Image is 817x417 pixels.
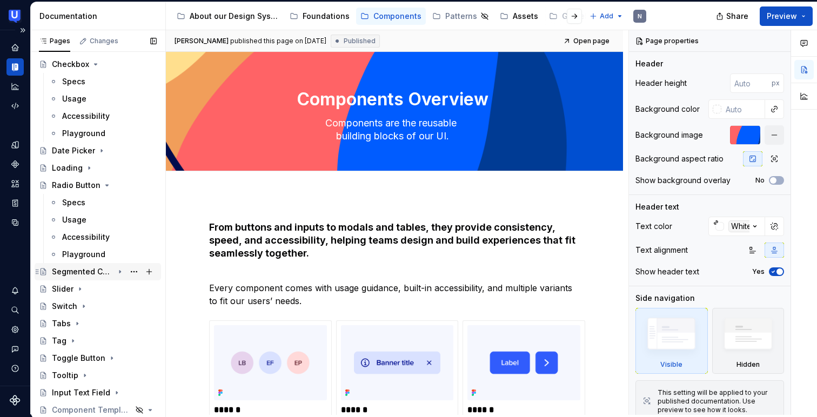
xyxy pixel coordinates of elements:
a: Assets [6,175,24,192]
button: Expand sidebar [15,23,30,38]
button: Share [711,6,755,26]
div: Specs [62,76,85,87]
div: Pages [39,37,70,45]
a: Playground [45,246,161,263]
a: Playground [45,125,161,142]
label: Yes [752,267,765,276]
div: Foundations [303,11,350,22]
div: Loading [52,163,83,173]
a: Open page [560,33,614,49]
div: Header text [635,201,679,212]
span: Preview [767,11,797,22]
p: Every component comes with usage guidance, built-in accessibility, and multiple variants to fit o... [209,281,580,307]
div: Slider [52,284,73,294]
h4: From buttons and inputs to modals and tables, they provide consistency, speed, and accessibility,... [209,221,580,273]
a: Foundations [285,8,354,25]
a: Accessibility [45,107,161,125]
div: Components [6,156,24,173]
img: 3793ffc1-46eb-4d81-aad1-87128e6e4394.png [214,325,327,400]
a: Data sources [6,214,24,231]
div: Text alignment [635,245,688,255]
input: Auto [730,73,772,93]
button: Contact support [6,340,24,358]
div: Tabs [52,318,71,329]
a: Segmented Controls [35,263,161,280]
a: Tag [35,332,161,349]
div: Accessibility [62,111,110,122]
span: Published [344,37,376,45]
a: Radio Button [35,177,161,194]
img: a7b1ddb6-d7c8-4ffa-8f6e-3757d5e5df0a.png [467,325,580,400]
a: Specs [45,194,161,211]
a: Guidelines [545,8,619,25]
div: Hidden [736,360,760,369]
div: Date Picker [52,145,95,156]
div: Changes [90,37,118,45]
div: Components [373,11,421,22]
div: Checkbox [52,59,89,70]
div: White [728,220,754,232]
a: Loading [35,159,161,177]
div: Background color [635,104,700,115]
a: Design tokens [6,136,24,153]
button: White [708,217,765,236]
span: Open page [573,37,610,45]
a: Patterns [428,8,493,25]
a: About our Design System [172,8,283,25]
a: Home [6,39,24,56]
p: px [772,79,780,88]
svg: Supernova Logo [10,395,21,406]
a: Code automation [6,97,24,115]
div: Usage [62,93,86,104]
div: This setting will be applied to your published documentation. Use preview to see how it looks. [658,388,777,414]
span: [PERSON_NAME] [175,37,229,45]
div: Storybook stories [6,194,24,212]
div: N [638,12,642,21]
div: Patterns [445,11,477,22]
a: Input Text Field [35,384,161,401]
div: Documentation [39,11,161,22]
a: Checkbox [35,56,161,73]
div: Visible [635,308,708,374]
div: Side navigation [635,293,695,304]
div: Radio Button [52,180,101,191]
button: Notifications [6,282,24,299]
a: Settings [6,321,24,338]
a: Switch [35,298,161,315]
div: Show header text [635,266,699,277]
button: Search ⌘K [6,301,24,319]
div: Header height [635,78,687,89]
div: Hidden [712,308,785,374]
img: ed96c0ca-4300-4439-9b30-10638b8c1428.png [341,325,454,400]
div: published this page on [DATE] [230,37,326,45]
div: Text color [635,221,672,232]
div: Assets [513,11,538,22]
div: Switch [52,301,77,312]
button: Preview [760,6,813,26]
div: Header [635,58,663,69]
div: Component Template [52,405,132,415]
div: Show background overlay [635,175,731,186]
img: 41adf70f-fc1c-4662-8e2d-d2ab9c673b1b.png [9,10,22,23]
div: Visible [660,360,682,369]
div: About our Design System [190,11,279,22]
a: Tabs [35,315,161,332]
div: Analytics [6,78,24,95]
a: Slider [35,280,161,298]
a: Documentation [6,58,24,76]
a: Accessibility [45,228,161,246]
div: Usage [62,214,86,225]
textarea: Components Overview [207,86,578,112]
div: Background aspect ratio [635,153,724,164]
a: Toggle Button [35,349,161,367]
div: Toggle Button [52,353,105,364]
